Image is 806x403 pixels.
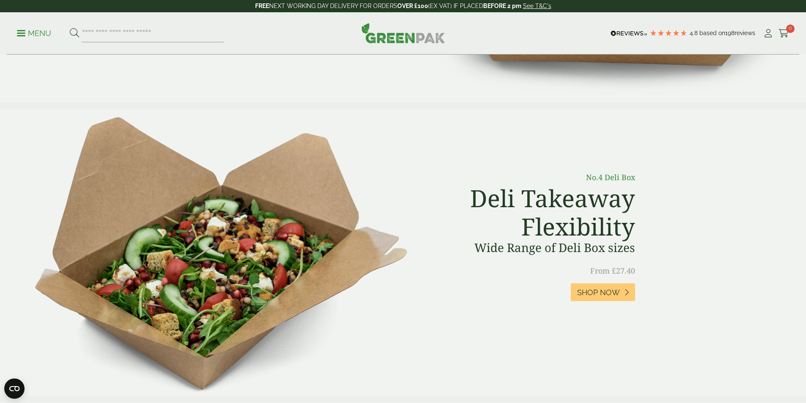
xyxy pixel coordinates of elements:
img: REVIEWS.io [611,30,647,36]
span: 198 [725,30,734,36]
span: reviews [734,30,755,36]
span: 4.8 [690,30,699,36]
strong: FREE [255,3,269,9]
i: My Account [763,29,773,38]
span: Based on [699,30,725,36]
a: Menu [17,28,51,37]
strong: OVER £100 [397,3,428,9]
h2: Deli Takeaway Flexibility [450,184,635,241]
img: GreenPak Supplies [361,23,445,43]
a: Shop Now [571,283,635,302]
span: 0 [786,25,795,33]
p: Menu [17,28,51,38]
button: Open CMP widget [4,378,25,399]
i: Cart [778,29,789,38]
p: No.4 Deli Box [450,172,635,183]
strong: BEFORE 2 pm [483,3,521,9]
a: See T&C's [523,3,551,9]
span: From £27.40 [590,266,635,276]
a: 0 [778,27,789,40]
h3: Wide Range of Deli Box sizes [450,241,635,255]
span: Shop Now [577,288,620,297]
div: 4.79 Stars [649,29,688,37]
